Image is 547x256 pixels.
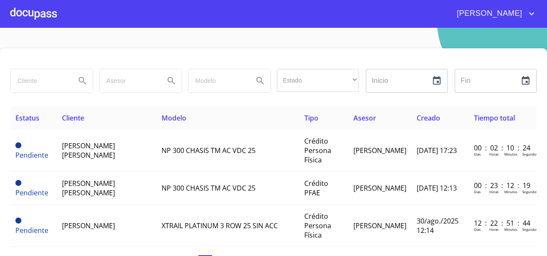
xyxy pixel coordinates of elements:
[504,189,518,194] p: Minutos
[188,69,247,92] input: search
[353,183,406,193] span: [PERSON_NAME]
[474,227,481,232] p: Dias
[353,146,406,155] span: [PERSON_NAME]
[304,113,318,123] span: Tipo
[15,142,21,148] span: Pendiente
[62,221,115,230] span: [PERSON_NAME]
[474,113,515,123] span: Tiempo total
[15,188,48,197] span: Pendiente
[162,221,278,230] span: XTRAIL PLATINUM 3 ROW 25 SIN ACC
[250,71,271,91] button: Search
[162,183,256,193] span: NP 300 CHASIS TM AC VDC 25
[62,113,84,123] span: Cliente
[304,212,331,240] span: Crédito Persona Física
[161,71,182,91] button: Search
[15,113,39,123] span: Estatus
[15,180,21,186] span: Pendiente
[417,183,457,193] span: [DATE] 12:13
[100,69,158,92] input: search
[504,227,518,232] p: Minutos
[304,179,328,197] span: Crédito PFAE
[15,150,48,160] span: Pendiente
[417,113,440,123] span: Creado
[489,227,499,232] p: Horas
[11,69,69,92] input: search
[417,216,459,235] span: 30/ago./2025 12:14
[353,221,406,230] span: [PERSON_NAME]
[277,69,359,92] div: ​
[474,218,532,228] p: 12 : 22 : 51 : 44
[522,189,538,194] p: Segundos
[62,141,115,160] span: [PERSON_NAME] [PERSON_NAME]
[162,146,256,155] span: NP 300 CHASIS TM AC VDC 25
[474,189,481,194] p: Dias
[417,146,457,155] span: [DATE] 17:23
[504,152,518,156] p: Minutos
[522,152,538,156] p: Segundos
[72,71,93,91] button: Search
[489,189,499,194] p: Horas
[15,218,21,224] span: Pendiente
[489,152,499,156] p: Horas
[522,227,538,232] p: Segundos
[62,179,115,197] span: [PERSON_NAME] [PERSON_NAME]
[474,181,532,190] p: 00 : 23 : 12 : 19
[304,136,331,165] span: Crédito Persona Física
[15,226,48,235] span: Pendiente
[450,7,526,21] span: [PERSON_NAME]
[474,152,481,156] p: Dias
[162,113,186,123] span: Modelo
[353,113,376,123] span: Asesor
[450,7,537,21] button: account of current user
[474,143,532,153] p: 00 : 02 : 10 : 24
